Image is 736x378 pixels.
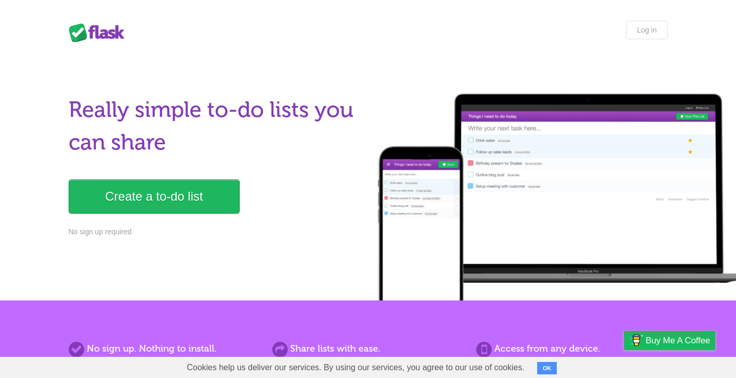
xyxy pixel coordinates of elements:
[69,23,131,42] div: Flask Lists
[69,226,362,237] p: No sign up required
[626,21,667,39] a: Log in
[177,357,535,378] span: Cookies help us deliver our services. By using our services, you agree to our use of cookies.
[629,331,643,349] img: Buy me a coffee
[69,94,362,159] h1: Really simple to-do lists you can share
[624,331,715,350] a: Buy me a coffee
[69,179,240,214] a: Create a to-do list
[476,342,667,356] h2: Access from any device.
[646,331,710,350] span: Buy me a coffee
[69,342,260,356] h2: No sign up. Nothing to install.
[272,342,463,356] h2: Share lists with ease.
[537,362,557,374] button: OK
